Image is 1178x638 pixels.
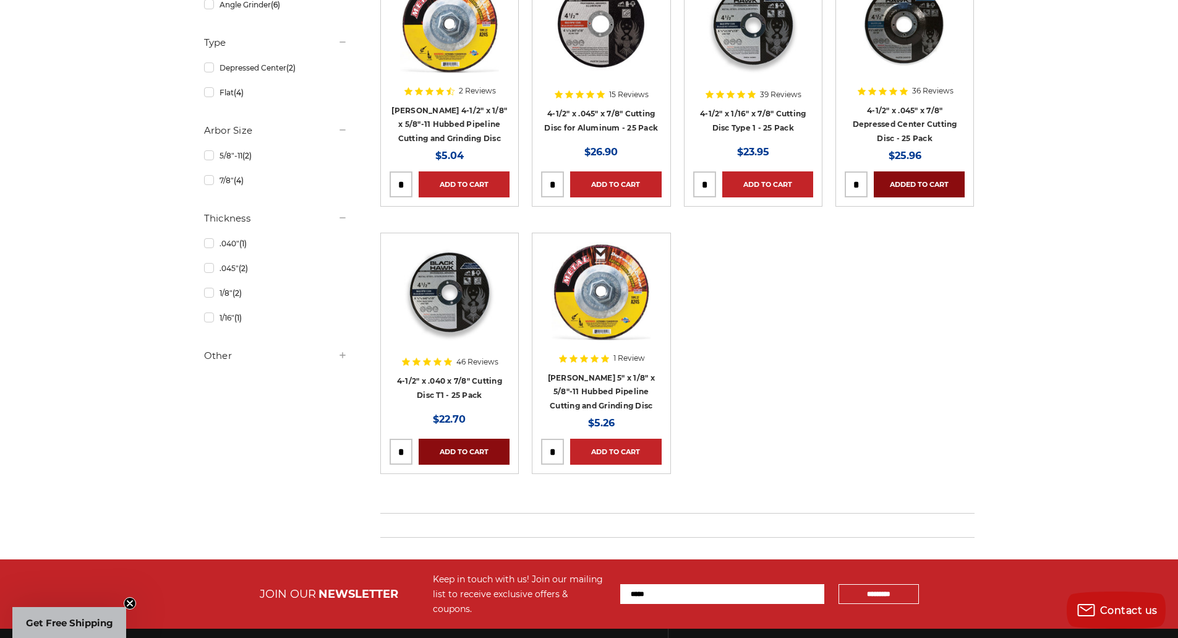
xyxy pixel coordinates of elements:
a: 5/8"-11 [204,145,348,166]
span: NEWSLETTER [318,587,398,601]
span: Contact us [1100,605,1158,616]
h5: Arbor Size [204,123,348,138]
a: Add to Cart [419,171,510,197]
span: (1) [234,313,242,322]
span: 46 Reviews [456,358,498,366]
a: Add to Cart [570,439,661,465]
img: Mercer 5" x 1/8" x 5/8"-11 Hubbed Cutting and Light Grinding Wheel [552,242,651,341]
span: $22.70 [433,413,466,425]
span: $26.90 [584,146,618,158]
span: (4) [234,176,244,185]
span: (2) [233,288,242,298]
a: Add to Cart [722,171,813,197]
span: (2) [286,63,296,72]
div: Get Free ShippingClose teaser [12,607,126,638]
div: Keep in touch with us! Join our mailing list to receive exclusive offers & coupons. [433,572,608,616]
h5: Thickness [204,211,348,226]
a: .040" [204,233,348,254]
span: (4) [234,88,244,97]
button: Contact us [1067,592,1166,629]
a: Added to Cart [874,171,965,197]
a: [PERSON_NAME] 5" x 1/8" x 5/8"-11 Hubbed Pipeline Cutting and Grinding Disc [548,373,655,410]
a: 1/8" [204,282,348,304]
span: 39 Reviews [760,91,801,98]
a: Flat [204,82,348,103]
a: [PERSON_NAME] 4-1/2" x 1/8" x 5/8"-11 Hubbed Pipeline Cutting and Grinding Disc [391,106,507,143]
a: 4-1/2" x 1/16" x 7/8" Cutting Disc Type 1 - 25 Pack [700,109,806,132]
span: (1) [239,239,247,248]
span: $23.95 [737,146,769,158]
span: 15 Reviews [609,91,649,98]
a: 4-1/2" x .045" x 7/8" Cutting Disc for Aluminum - 25 Pack [544,109,658,132]
a: Add to Cart [570,171,661,197]
button: Close teaser [124,597,136,610]
span: (2) [239,264,248,273]
a: Mercer 5" x 1/8" x 5/8"-11 Hubbed Cutting and Light Grinding Wheel [541,242,661,362]
a: 4-1/2" x .040 x 7/8" Cutting Disc T1 - 25 Pack [397,376,502,400]
a: 4-1/2" x .045" x 7/8" Depressed Center Cutting Disc - 25 Pack [853,106,957,143]
span: $5.04 [435,150,464,162]
span: Get Free Shipping [26,617,113,629]
a: 7/8" [204,170,348,191]
span: $25.96 [889,150,921,162]
a: .045" [204,257,348,279]
img: 4-1/2" super thin cut off wheel for fast metal cutting and minimal kerf [400,242,499,341]
span: (2) [242,151,252,160]
h5: Type [204,35,348,50]
a: 4-1/2" super thin cut off wheel for fast metal cutting and minimal kerf [390,242,510,362]
span: $5.26 [588,417,615,429]
h5: Other [204,348,348,363]
a: Add to Cart [419,439,510,465]
a: 1/16" [204,307,348,329]
span: JOIN OUR [260,587,316,601]
a: Depressed Center [204,57,348,79]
